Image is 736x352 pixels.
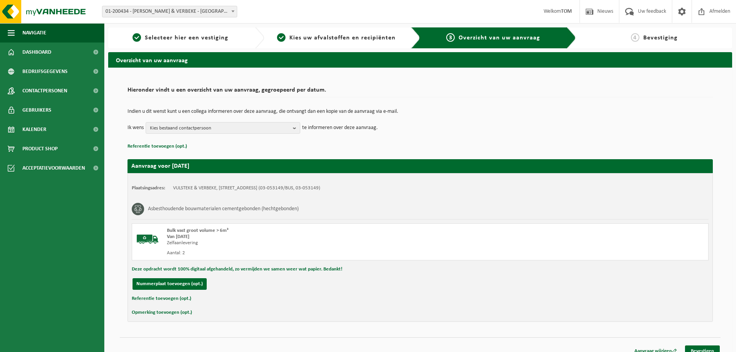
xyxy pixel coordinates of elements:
[167,228,228,233] span: Bulk vast groot volume > 6m³
[148,203,299,215] h3: Asbesthoudende bouwmaterialen cementgebonden (hechtgebonden)
[167,250,451,256] div: Aantal: 2
[22,62,68,81] span: Bedrijfsgegevens
[102,6,237,17] span: 01-200434 - VULSTEKE & VERBEKE - POPERINGE
[132,308,192,318] button: Opmerking toevoegen (opt.)
[132,264,342,274] button: Deze opdracht wordt 100% digitaal afgehandeld, zo vermijden we samen weer wat papier. Bedankt!
[289,35,396,41] span: Kies uw afvalstoffen en recipiënten
[22,23,46,43] span: Navigatie
[22,158,85,178] span: Acceptatievoorwaarden
[133,278,207,290] button: Nummerplaat toevoegen (opt.)
[446,33,455,42] span: 3
[22,81,67,100] span: Contactpersonen
[112,33,249,43] a: 1Selecteer hier een vestiging
[22,120,46,139] span: Kalender
[108,52,732,67] h2: Overzicht van uw aanvraag
[127,122,144,134] p: Ik wens
[459,35,540,41] span: Overzicht van uw aanvraag
[145,35,228,41] span: Selecteer hier een vestiging
[132,294,191,304] button: Referentie toevoegen (opt.)
[131,163,189,169] strong: Aanvraag voor [DATE]
[127,109,713,114] p: Indien u dit wenst kunt u een collega informeren over deze aanvraag, die ontvangt dan een kopie v...
[167,240,451,246] div: Zelfaanlevering
[22,100,51,120] span: Gebruikers
[631,33,639,42] span: 4
[136,228,159,251] img: BL-SO-LV.png
[302,122,378,134] p: te informeren over deze aanvraag.
[132,185,165,190] strong: Plaatsingsadres:
[22,139,58,158] span: Product Shop
[167,234,189,239] strong: Van [DATE]
[173,185,320,191] td: VULSTEKE & VERBEKE, [STREET_ADDRESS] (03-053149/BUS, 03-053149)
[268,33,405,43] a: 2Kies uw afvalstoffen en recipiënten
[643,35,678,41] span: Bevestiging
[127,87,713,97] h2: Hieronder vindt u een overzicht van uw aanvraag, gegroepeerd per datum.
[561,9,572,14] strong: TOM
[150,122,290,134] span: Kies bestaand contactpersoon
[133,33,141,42] span: 1
[277,33,286,42] span: 2
[127,141,187,151] button: Referentie toevoegen (opt.)
[22,43,51,62] span: Dashboard
[146,122,300,134] button: Kies bestaand contactpersoon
